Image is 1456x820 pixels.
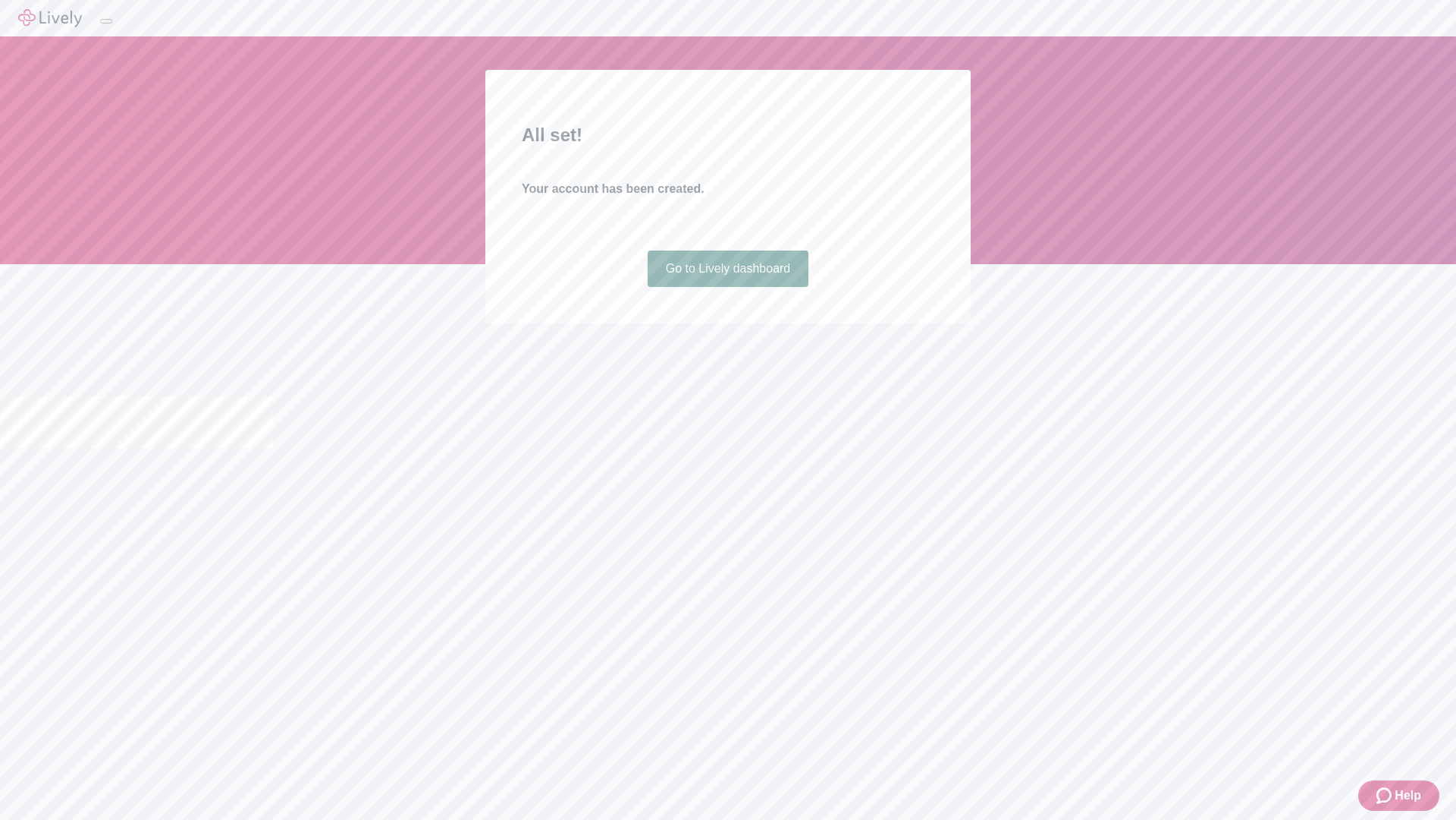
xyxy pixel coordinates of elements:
[648,251,809,287] a: Go to Lively dashboard
[1358,781,1439,811] button: Zendesk support iconHelp
[522,121,934,149] h2: All set!
[522,180,934,198] h4: Your account has been created.
[100,19,112,24] button: Log out
[1376,787,1395,805] svg: Zendesk support icon
[18,9,82,27] img: Lively
[1395,787,1421,805] span: Help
